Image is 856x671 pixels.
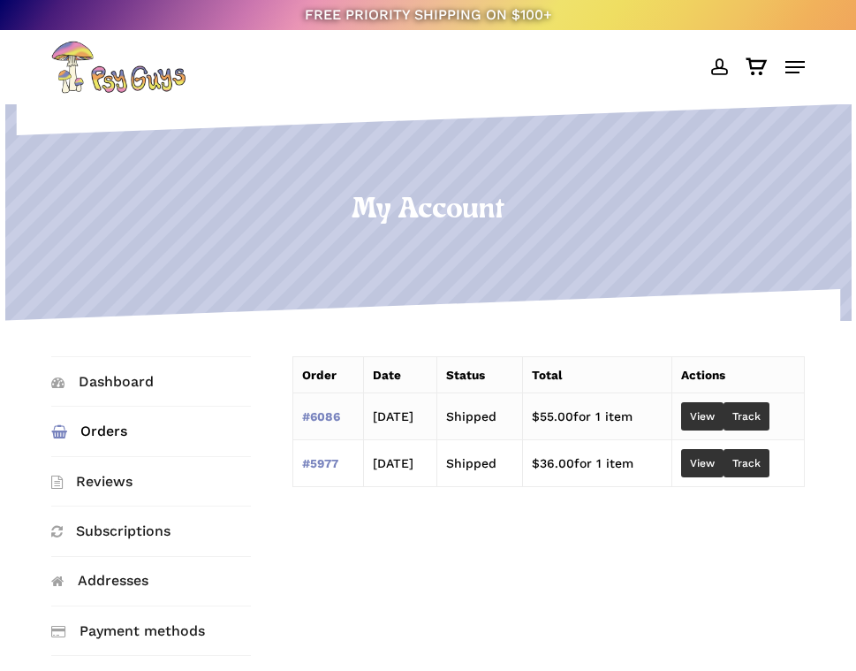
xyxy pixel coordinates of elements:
a: Payment methods [51,606,251,655]
a: View order 5977 [681,449,723,477]
span: Status [446,368,485,382]
a: View order number 5977 [302,456,338,470]
a: Subscriptions [51,507,251,555]
span: 55.00 [532,409,573,423]
a: Track order number 6086 [723,402,769,431]
span: Order [302,368,337,382]
time: [DATE] [373,456,413,470]
a: Cart [737,41,776,94]
a: Dashboard [51,357,251,406]
a: View order 6086 [681,402,723,431]
span: Total [532,368,562,382]
a: View order number 6086 [302,409,340,423]
img: PsyGuys [51,41,186,94]
td: Shipped [436,440,522,487]
a: Reviews [51,457,251,506]
span: Actions [681,368,725,382]
span: $ [532,456,540,470]
span: 36.00 [532,456,574,470]
a: Orders [51,407,251,455]
td: for 1 item [522,440,671,487]
a: Addresses [51,557,251,606]
a: Track order number 5977 [723,449,769,477]
a: Navigation Menu [785,58,805,76]
span: Date [373,368,401,382]
td: Shipped [436,393,522,440]
span: $ [532,409,540,423]
td: for 1 item [522,393,671,440]
time: [DATE] [373,409,413,423]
